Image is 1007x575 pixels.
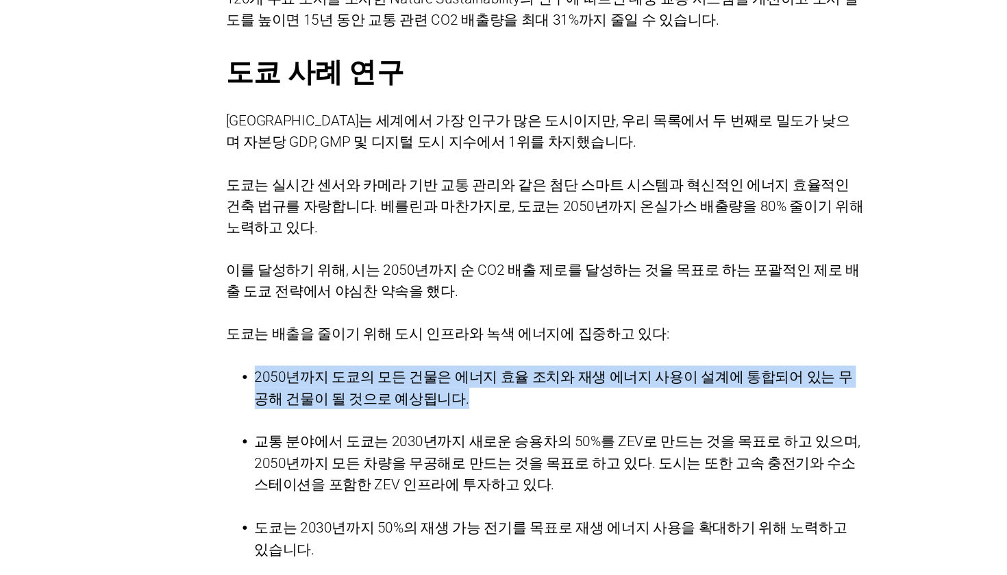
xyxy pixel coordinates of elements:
[327,358,712,373] span: 도쿄는 배출을 줄이기 위해 도시 인프라와 녹색 에너지에 집중하고 있다:
[794,14,847,36] a: 스타트업
[327,303,877,336] span: 이를 달성하기 위해, 시는 2050년까지 순 CO2 배출 제로를 달성하는 것을 목표로 하는 포괄적인 제로 배출 도쿄 전략에서 야심찬 약속을 했다.
[51,12,135,38] img: 홈페이지로 이동
[351,395,871,429] span: 2050년까지 도쿄의 모든 건물은 에너지 효율 조치와 재생 에너지 사용이 설계에 통합되어 있는 무공해 건물이 될 것으로 예상됩니다.
[51,14,135,29] a: 당신의 사업이 변화했습니다 | 케임브리지 경영 컨설팅
[656,14,747,36] a: 우리가 하는 일
[530,14,554,36] a: 집
[847,14,903,36] a: 사례 연구
[946,14,980,36] a: 접촉
[554,14,591,36] a: 약
[327,229,880,280] span: 도쿄는 실시간 센서와 카메라 기반 교통 관리와 같은 첨단 스마트 시스템과 혁신적인 에너지 효율적인 건축 법규를 자랑합니다. 베를린과 마찬가지로, 도쿄는 2050년까지 온실가스...
[590,14,656,36] a: 우리 사람들
[327,121,482,153] span: 도쿄 사례 연구
[903,14,946,36] a: 통찰력
[327,67,875,100] span: 120개 주요 도시를 조사한 Nature Sustainability의 연구에 따르면 대중 교통 시스템을 개선하고 도시 밀도를 높이면 15년 동안 교통 관련 CO2 배출량을 최...
[747,14,794,36] a: 시장
[327,173,869,206] span: [GEOGRAPHIC_DATA]는 세계에서 가장 인구가 많은 도시이지만, 우리 목록에서 두 번째로 밀도가 낮으며 자본당 GDP, GMP 및 디지털 도시 지수에서 1위를 차지했...
[351,526,866,560] span: 도쿄는 2030년까지 50%의 재생 가능 전기를 목표로 재생 에너지 사용을 확대하기 위해 노력하고 있습니다.
[351,452,878,504] span: 교통 분야에서 도쿄는 2030년까지 새로운 승용차의 50%를 ZEV로 만드는 것을 목표로 하고 있으며, 2050년까지 모든 차량을 무공해로 만드는 것을 목표로 하고 있다. 도...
